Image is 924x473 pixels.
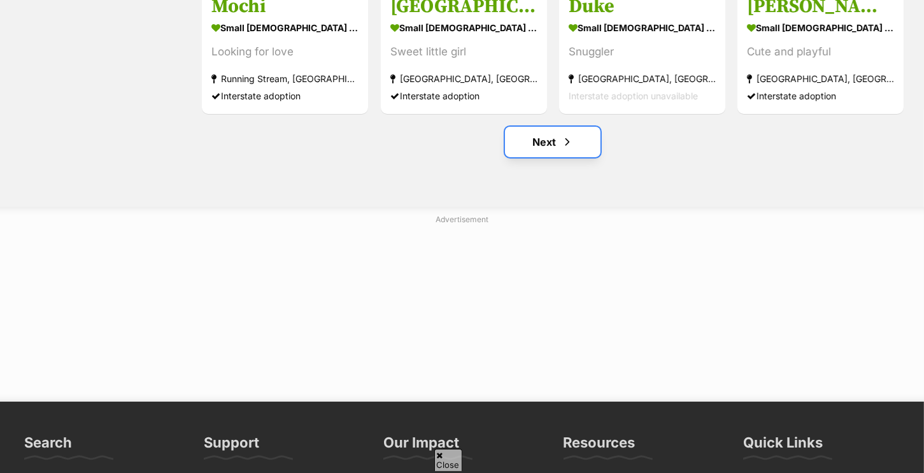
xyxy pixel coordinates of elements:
h3: Search [24,434,72,459]
div: [GEOGRAPHIC_DATA], [GEOGRAPHIC_DATA] [569,70,716,87]
div: Interstate adoption [211,87,359,104]
div: Looking for love [211,43,359,60]
div: [GEOGRAPHIC_DATA], [GEOGRAPHIC_DATA] [390,70,537,87]
div: Cute and playful [747,43,894,60]
div: Interstate adoption [747,87,894,104]
div: small [DEMOGRAPHIC_DATA] Dog [211,18,359,37]
div: Snuggler [569,43,716,60]
span: Close [434,449,462,471]
div: Sweet little girl [390,43,537,60]
iframe: Advertisement [153,230,771,389]
h3: Support [204,434,259,459]
a: Next page [505,127,601,157]
h3: Quick Links [743,434,823,459]
h3: Resources [564,434,636,459]
div: [GEOGRAPHIC_DATA], [GEOGRAPHIC_DATA] [747,70,894,87]
span: Interstate adoption unavailable [569,90,698,101]
div: Interstate adoption [390,87,537,104]
div: small [DEMOGRAPHIC_DATA] Dog [569,18,716,37]
h3: Our Impact [383,434,459,459]
div: small [DEMOGRAPHIC_DATA] Dog [747,18,894,37]
div: Running Stream, [GEOGRAPHIC_DATA] [211,70,359,87]
div: small [DEMOGRAPHIC_DATA] Dog [390,18,537,37]
nav: Pagination [201,127,905,157]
